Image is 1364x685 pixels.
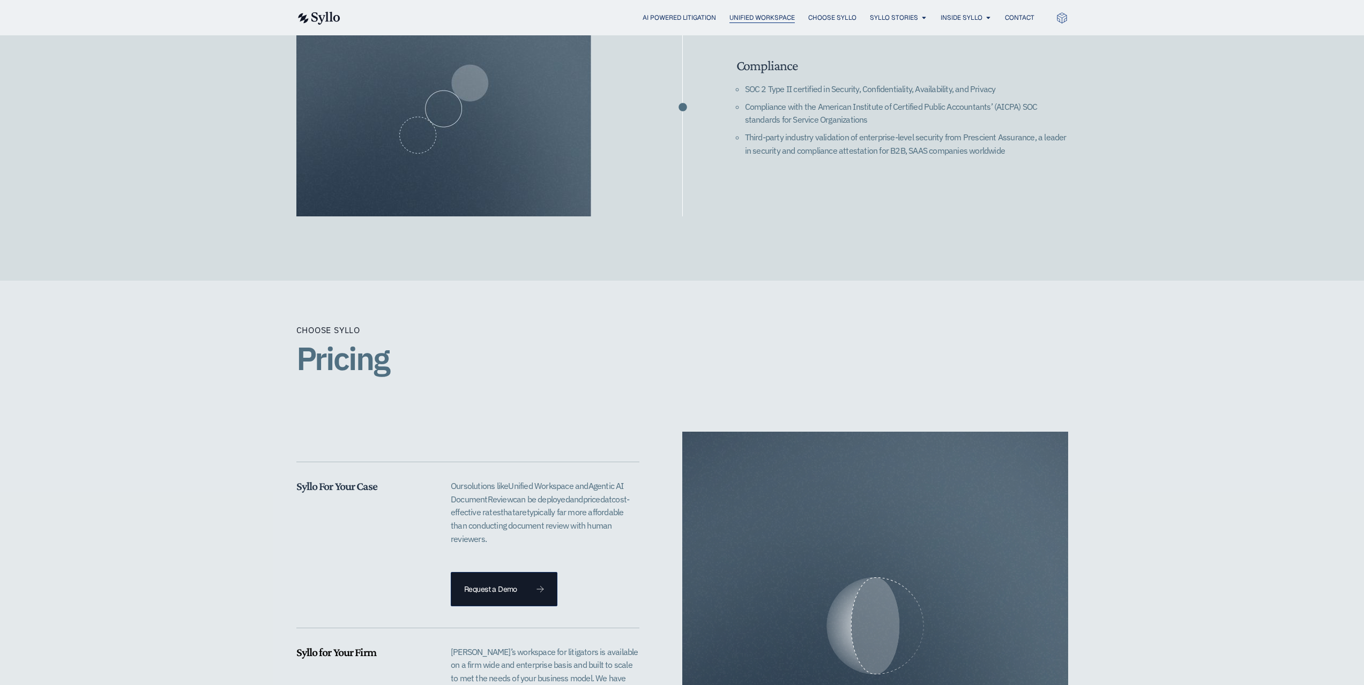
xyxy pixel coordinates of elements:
[296,479,438,493] h5: Syllo For Your Case
[729,13,795,22] a: Unified Workspace
[451,480,624,505] span: Agentic AI D
[497,507,501,517] span: s
[296,645,438,659] h5: Syllo for Your Firm
[451,572,557,606] a: Request a Demo
[745,131,1068,161] li: Third-party industry validation of enterprise-level security from Prescient Assurance, a leader i...
[583,494,596,505] span: pric
[296,12,340,25] img: syllo
[508,480,588,491] span: Unified Workspace and
[513,494,570,505] span: can be deployed
[362,13,1034,23] nav: Menu
[464,480,509,491] span: solutions like
[870,13,918,22] a: Syllo Stories
[296,341,1068,376] h1: Pricing
[493,494,513,505] span: eview
[745,82,1068,100] li: SOC 2 Type II certified in Security, Confidentiality, Availability, and Privacy
[570,494,583,505] span: and
[488,494,493,505] span: R
[451,480,464,491] span: Our
[296,2,591,216] img: placeholder_large_09
[456,494,487,505] span: ocument
[643,13,716,22] a: AI Powered Litigation
[464,585,517,593] span: Request a Demo
[808,13,856,22] a: Choose Syllo
[515,507,527,517] span: are
[1005,13,1034,22] a: Contact
[501,507,515,517] span: that
[736,57,1068,74] h2: Compliance
[362,13,1034,23] div: Menu Toggle
[745,100,1068,131] li: Compliance with the American Institute of Certified Public Accountants’ (AICPA) SOC standards for...
[605,494,612,505] span: at
[941,13,982,22] a: Inside Syllo
[595,494,604,505] span: ed
[451,507,623,544] span: typically far more affordable than conducting document review with human reviewers.
[296,323,361,336] div: Choose Syllo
